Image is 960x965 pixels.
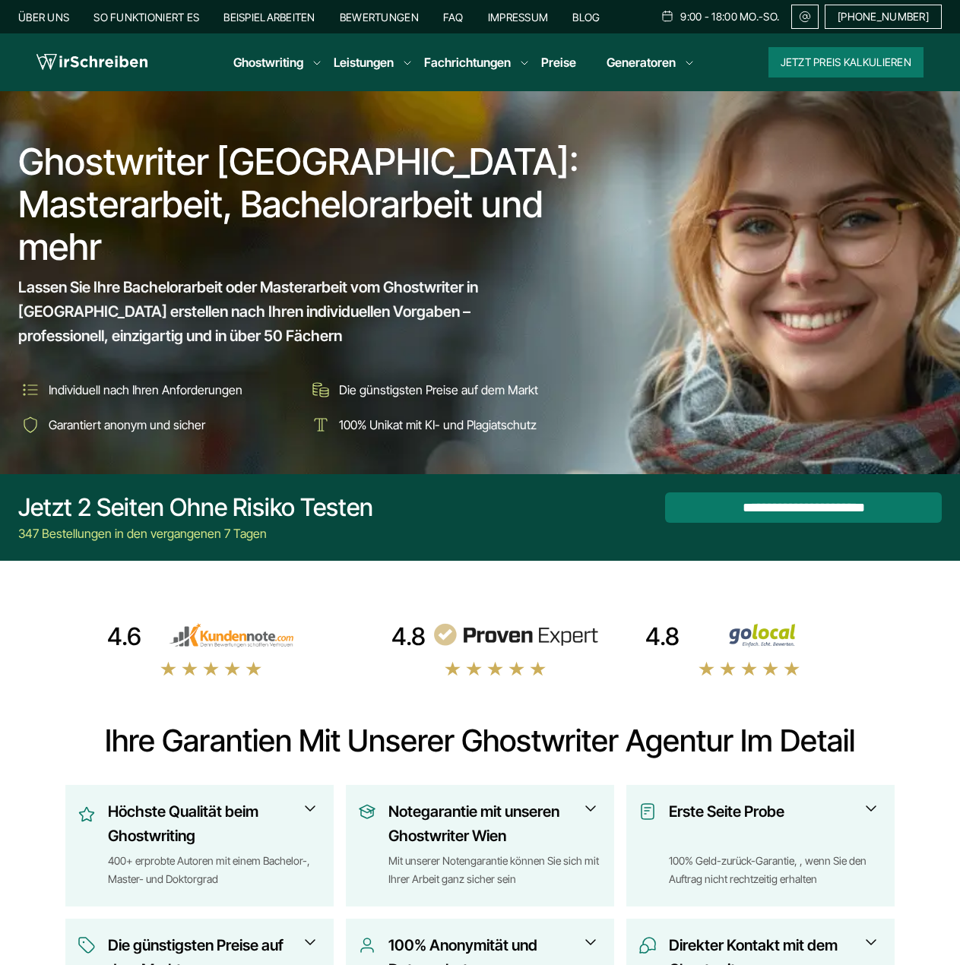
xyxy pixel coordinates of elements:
h3: Erste Seite Probe [669,799,874,848]
h3: Höchste Qualität beim Ghostwriting [108,799,313,848]
div: Jetzt 2 Seiten ohne Risiko testen [18,492,373,523]
h3: Notegarantie mit unseren Ghostwriter Wien [388,799,594,848]
a: Ghostwriting [233,53,303,71]
a: Fachrichtungen [424,53,511,71]
img: Direkter Kontakt mit dem Ghostwriter [638,936,657,954]
a: Beispielarbeiten [223,11,315,24]
a: Generatoren [607,53,676,71]
img: provenexpert reviews [432,623,599,647]
img: kundennote [147,623,315,647]
img: stars [160,660,263,677]
a: Impressum [488,11,549,24]
a: Blog [572,11,600,24]
li: Garantiert anonym und sicher [18,413,298,437]
img: Wirschreiben Bewertungen [686,623,853,647]
div: Mit unserer Notengarantie können Sie sich mit Ihrer Arbeit ganz sicher sein [388,852,602,888]
span: [PHONE_NUMBER] [838,11,929,23]
li: Die günstigsten Preise auf dem Markt [309,378,588,402]
div: 4.8 [645,622,680,652]
a: FAQ [443,11,464,24]
img: Höchste Qualität beim Ghostwriting [78,802,96,827]
div: 347 Bestellungen in den vergangenen 7 Tagen [18,524,373,543]
a: [PHONE_NUMBER] [825,5,942,29]
img: Email [798,11,812,23]
img: logo wirschreiben [36,51,147,74]
img: Schedule [661,10,674,22]
h2: Ihre Garantien mit unserer Ghostwriter Agentur im Detail [18,723,942,759]
img: Garantiert anonym und sicher [18,413,43,437]
div: 100% Geld-zurück-Garantie, , wenn Sie den Auftrag nicht rechtzeitig erhalten [669,852,882,888]
img: Notegarantie mit unseren Ghostwriter Wien [358,802,376,821]
a: Über uns [18,11,69,24]
li: Individuell nach Ihren Anforderungen [18,378,298,402]
div: 400+ erprobte Autoren mit einem Bachelor-, Master- und Doktorgrad [108,852,322,888]
img: stars [444,660,547,677]
a: So funktioniert es [93,11,199,24]
a: Leistungen [334,53,394,71]
span: Lassen Sie Ihre Bachelorarbeit oder Masterarbeit vom Ghostwriter in [GEOGRAPHIC_DATA] erstellen n... [18,275,561,348]
a: Preise [541,55,576,70]
button: Jetzt Preis kalkulieren [768,47,924,78]
img: Die günstigsten Preise auf dem Markt [309,378,333,402]
img: Erste Seite Probe [638,802,657,821]
img: stars [698,660,801,677]
img: Individuell nach Ihren Anforderungen [18,378,43,402]
img: 100% Anonymität und Datenschutz [358,936,376,954]
span: 9:00 - 18:00 Mo.-So. [680,11,779,23]
a: Bewertungen [340,11,419,24]
div: 4.8 [391,622,426,652]
div: 4.6 [107,622,141,652]
img: Die günstigsten Preise auf dem Markt [78,936,96,954]
li: 100% Unikat mit KI- und Plagiatschutz [309,413,588,437]
h1: Ghostwriter [GEOGRAPHIC_DATA]: Masterarbeit, Bachelorarbeit und mehr [18,141,590,268]
img: 100% Unikat mit KI- und Plagiatschutz [309,413,333,437]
